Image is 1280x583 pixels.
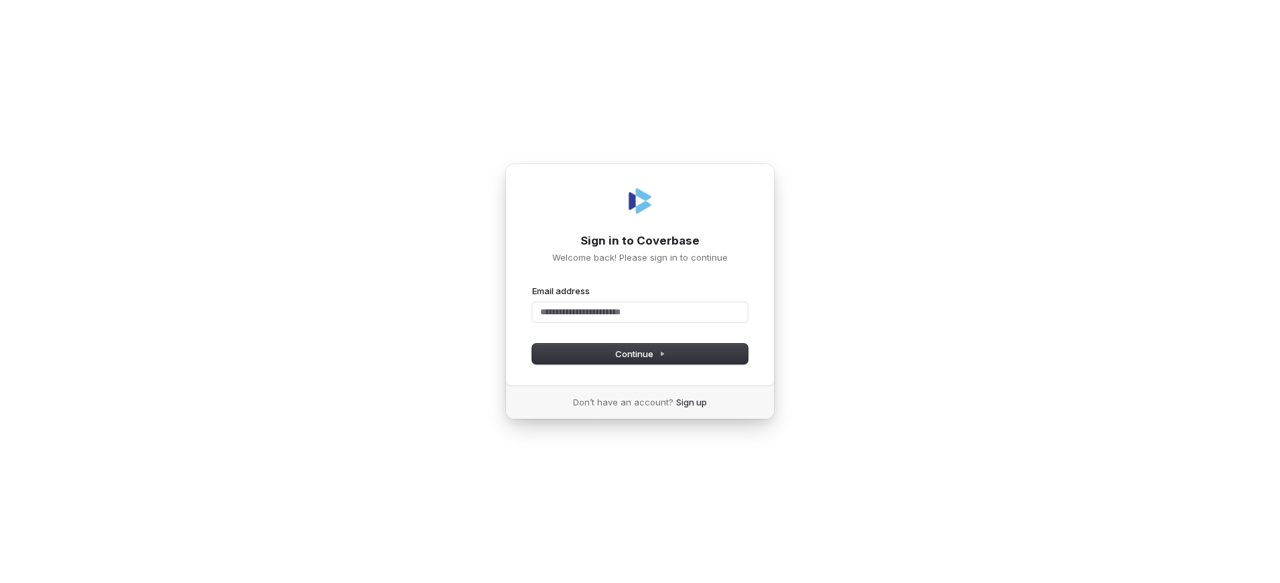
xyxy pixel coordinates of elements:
[532,251,748,263] p: Welcome back! Please sign in to continue
[532,344,748,364] button: Continue
[624,185,656,217] img: Coverbase
[615,348,665,360] span: Continue
[573,396,673,408] span: Don’t have an account?
[532,285,590,297] label: Email address
[676,396,707,408] a: Sign up
[532,233,748,249] h1: Sign in to Coverbase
